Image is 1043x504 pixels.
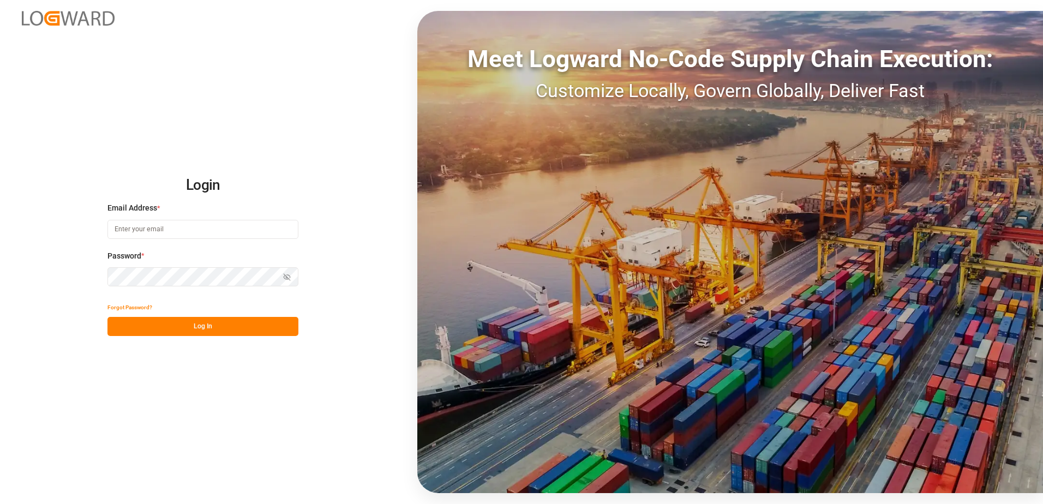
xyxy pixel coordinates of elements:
[22,11,115,26] img: Logward_new_orange.png
[107,220,298,239] input: Enter your email
[107,298,152,317] button: Forgot Password?
[417,41,1043,77] div: Meet Logward No-Code Supply Chain Execution:
[107,317,298,336] button: Log In
[107,250,141,262] span: Password
[107,168,298,203] h2: Login
[417,77,1043,105] div: Customize Locally, Govern Globally, Deliver Fast
[107,202,157,214] span: Email Address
